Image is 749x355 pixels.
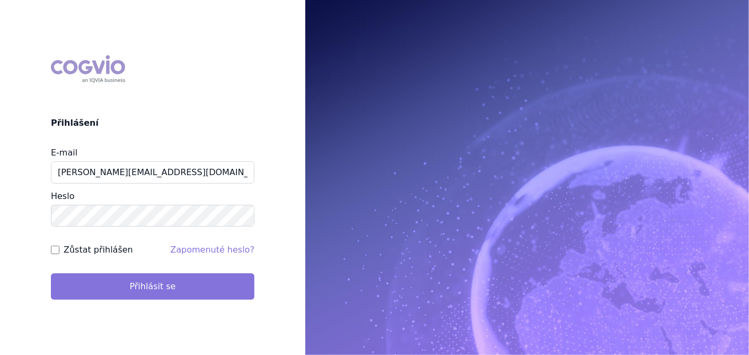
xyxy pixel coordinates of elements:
button: Přihlásit se [51,273,254,300]
a: Zapomenuté heslo? [170,245,254,255]
h2: Přihlášení [51,117,254,129]
div: COGVIO [51,55,125,83]
label: Zůstat přihlášen [64,244,133,256]
label: E-mail [51,148,77,158]
label: Heslo [51,191,74,201]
